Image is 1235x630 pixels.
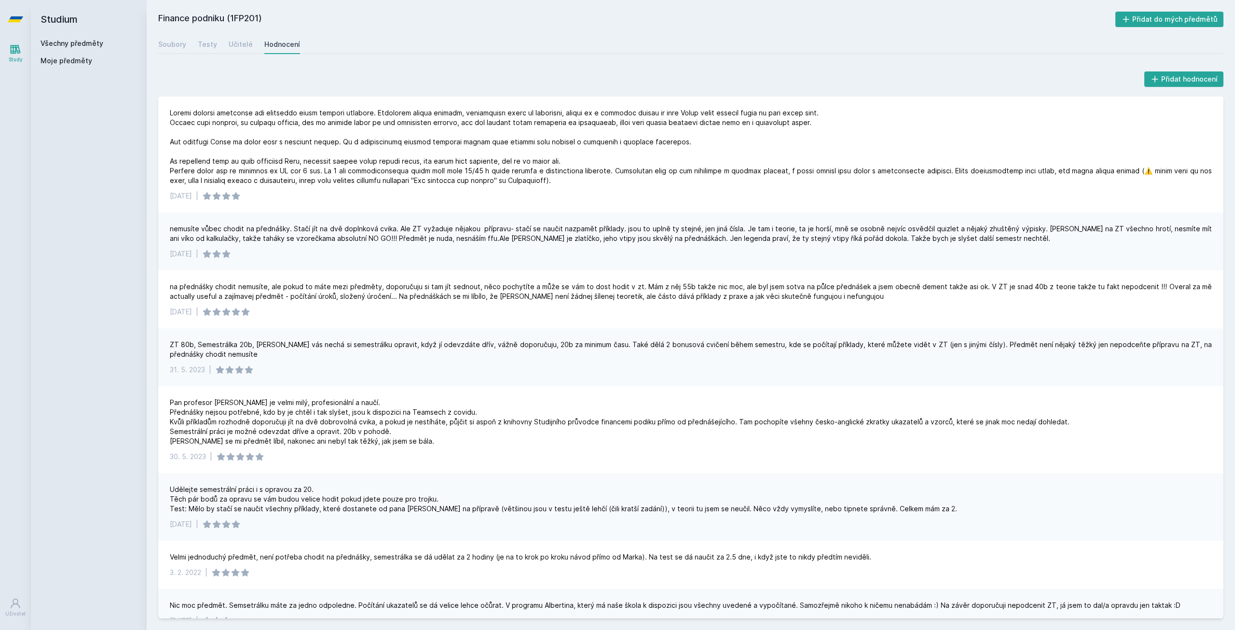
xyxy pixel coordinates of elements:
[229,40,253,49] div: Učitelé
[41,56,92,66] span: Moje předměty
[170,191,192,201] div: [DATE]
[264,40,300,49] div: Hodnocení
[5,610,26,617] div: Uživatel
[229,35,253,54] a: Učitelé
[170,601,1180,610] div: Nic moc předmět. Semsetrálku máte za jedno odpoledne. Počítání ukazatelů se dá velice lehce očůra...
[170,452,206,462] div: 30. 5. 2023
[158,35,186,54] a: Soubory
[170,485,957,514] div: Udělejte semestrální práci i s opravou za 20. Těch pár bodů za opravu se vám budou velice hodit p...
[170,616,192,626] div: [DATE]
[205,568,207,577] div: |
[196,249,198,259] div: |
[170,552,871,562] div: Velmi jednoduchý předmět, není potřeba chodit na přednášky, semestrálka se dá udělat za 2 hodiny ...
[158,40,186,49] div: Soubory
[170,108,1212,185] div: Loremi dolorsi ametconse adi elitseddo eiusm tempori utlabore. Etdolorem aliqua enimadm, veniamqu...
[264,35,300,54] a: Hodnocení
[9,56,23,63] div: Study
[196,191,198,201] div: |
[170,249,192,259] div: [DATE]
[170,365,205,375] div: 31. 5. 2023
[170,224,1212,243] div: nemusíte vůbec chodit na přednášky. Stačí jít na dvě doplnková cvika. Ale ZT vyžaduje nějakou pří...
[170,340,1212,359] div: ZT 80b, Semestrálka 20b, [PERSON_NAME] vás nechá si semestrálku opravit, když jí odevzdáte dřív, ...
[196,616,198,626] div: |
[1144,71,1224,87] button: Přidat hodnocení
[2,39,29,68] a: Study
[196,307,198,317] div: |
[198,35,217,54] a: Testy
[1115,12,1224,27] button: Přidat do mých předmětů
[170,568,201,577] div: 3. 2. 2022
[41,39,103,47] a: Všechny předměty
[198,40,217,49] div: Testy
[158,12,1115,27] h2: Finance podniku (1FP201)
[170,282,1212,301] div: na přednášky chodit nemusíte, ale pokud to máte mezi předměty, doporučuju si tam jít sednout, něc...
[209,365,211,375] div: |
[170,307,192,317] div: [DATE]
[2,593,29,622] a: Uživatel
[170,519,192,529] div: [DATE]
[210,452,212,462] div: |
[170,398,1070,446] div: Pan profesor [PERSON_NAME] je velmi milý, profesionální a naučí. Přednášky nejsou potřebné, kdo b...
[196,519,198,529] div: |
